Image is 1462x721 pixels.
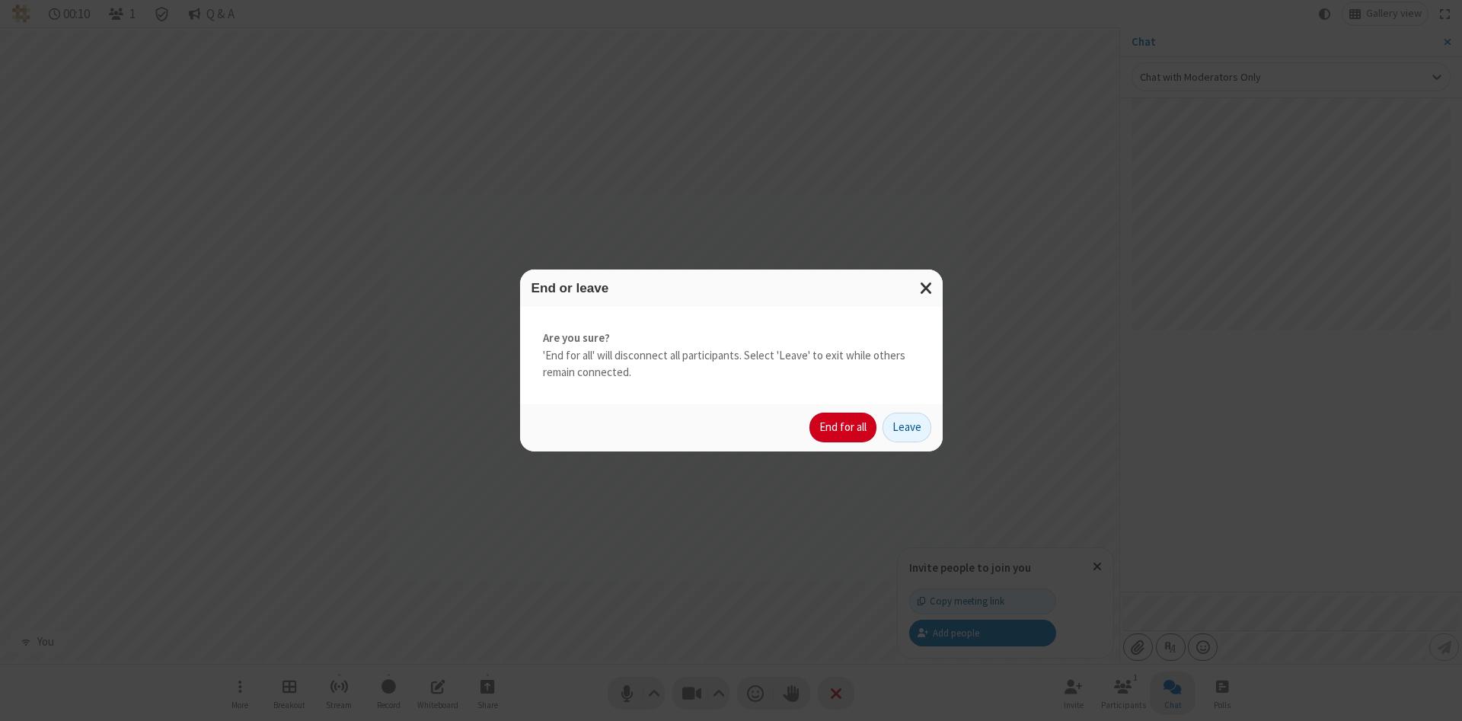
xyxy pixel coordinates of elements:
[520,307,943,404] div: 'End for all' will disconnect all participants. Select 'Leave' to exit while others remain connec...
[883,413,931,443] button: Leave
[809,413,876,443] button: End for all
[911,270,943,307] button: Close modal
[531,281,931,295] h3: End or leave
[543,330,920,347] strong: Are you sure?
